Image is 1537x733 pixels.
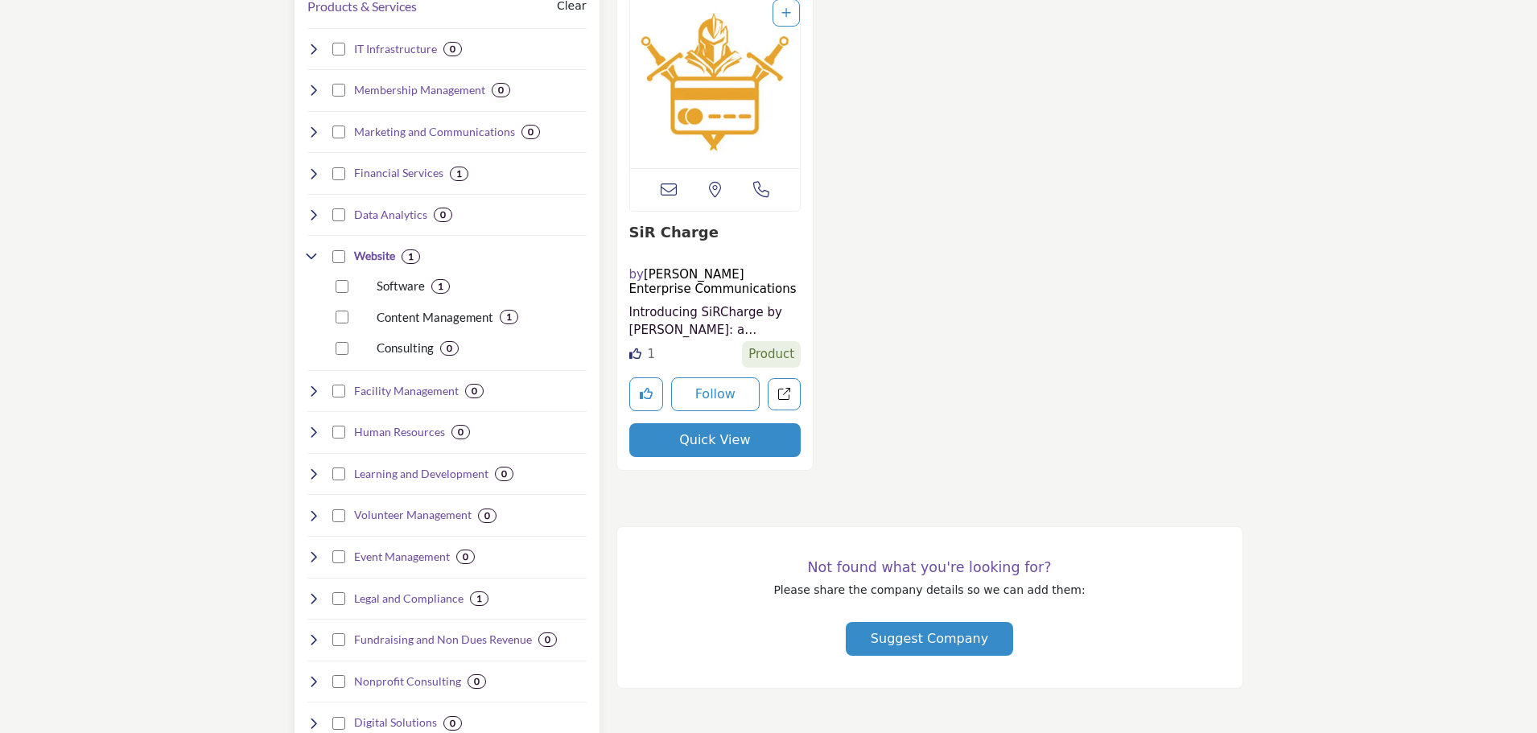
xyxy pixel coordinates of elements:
div: 0 Results For Volunteer Management [478,509,497,523]
a: Redirect to product URL [768,378,801,411]
h4: Legal and Compliance: Skilled professionals ensuring your organization stays compliant with all a... [354,591,464,607]
h4: Website: Website management, consulting, products, services and add-ons [354,248,395,264]
input: Select Event Management checkbox [332,550,345,563]
input: Select Facility Management checkbox [332,385,345,397]
div: 0 Results For Facility Management [465,384,484,398]
h4: Human Resources: Experienced HR solutions for talent acquisition, retention, and development to f... [354,424,445,440]
input: Select Marketing and Communications checkbox [332,126,345,138]
h3: Not found what you're looking for? [649,559,1210,576]
div: 0 Results For Event Management [456,550,475,564]
div: 0 Results For Marketing and Communications [521,125,540,139]
p: Consulting: Consulting Services [377,339,434,357]
b: 0 [545,634,550,645]
span: Suggest Company [871,631,988,646]
div: 0 Results For Fundraising and Non Dues Revenue [538,632,557,647]
div: 1 Results For Content Management [500,310,518,324]
b: 0 [501,468,507,480]
b: 0 [440,209,446,220]
h4: by [629,267,801,296]
div: 0 Results For Data Analytics [434,208,452,222]
h3: SiR Charge [629,224,801,241]
input: Select Volunteer Management checkbox [332,509,345,522]
div: 0 Results For Consulting [440,341,459,356]
input: Select Website checkbox [332,250,345,263]
input: Select Content Management checkbox [336,311,348,323]
p: Software: Software plug-ins or add-ons [377,277,425,295]
button: Quick View [629,423,801,457]
h4: Event Management: Expert providers dedicated to organizing, planning, and executing unforgettable... [354,549,450,565]
h4: Nonprofit Consulting: Expert guidance in strategic planning, organizational development, and gove... [354,673,461,690]
a: Open for more info [629,224,719,241]
b: 0 [450,43,455,55]
input: Select Digital Solutions checkbox [332,717,345,730]
b: 1 [408,251,414,262]
div: 1 Results For Financial Services [450,167,468,181]
input: Select Learning and Development checkbox [332,467,345,480]
h4: Financial Services: Trusted advisors and services for all your financial management, accounting, ... [354,165,443,181]
span: Please share the company details so we can add them: [773,583,1085,596]
input: Select Fundraising and Non Dues Revenue checkbox [332,633,345,646]
div: 1 Results For Legal and Compliance [470,591,488,606]
b: 0 [472,385,477,397]
input: Select Financial Services checkbox [332,167,345,180]
span: Product [742,341,801,368]
b: 0 [528,126,534,138]
b: 1 [506,311,512,323]
div: 1 Results For Website [402,249,420,264]
b: 0 [474,676,480,687]
a: Introducing SiRCharge by [PERSON_NAME]: a seamless iMIS integration that automatically adds a cre... [629,303,801,340]
h4: Volunteer Management: Effective strategies and tools to recruit, retain, and recognize the invalu... [354,507,472,523]
div: 0 Results For Learning and Development [495,467,513,481]
p: Content Management: Content Management [377,308,493,327]
b: 1 [476,593,482,604]
h4: Digital Solutions: Cutting-edge tech providers delivering custom software, mobile applications, a... [354,714,437,731]
div: 1 Results For Software [431,279,450,294]
h4: Marketing and Communications: Specialists in crafting effective marketing campaigns and communica... [354,124,515,140]
b: 1 [438,281,443,292]
input: Select IT Infrastructure checkbox [332,43,345,56]
b: 0 [447,343,452,354]
b: 0 [463,551,468,562]
input: Select Membership Management checkbox [332,84,345,97]
h4: Data Analytics: Providers of advanced data analysis tools and services to help organizations unlo... [354,207,427,223]
input: Select Nonprofit Consulting checkbox [332,675,345,688]
a: [PERSON_NAME] Enterprise Communications [629,267,797,296]
input: Select Consulting checkbox [336,342,348,355]
h4: Learning and Development: Expertise in designing and implementing educational programs, workshops... [354,466,488,482]
button: Suggest Company [846,622,1013,656]
input: Select Data Analytics checkbox [332,208,345,221]
span: 1 [647,347,655,361]
a: Add To List For Product [781,6,791,19]
b: 1 [456,168,462,179]
div: 0 Results For Human Resources [451,425,470,439]
h4: Facility Management: Comprehensive services for facility maintenance, safety, and efficiency to c... [354,383,459,399]
input: Select Human Resources checkbox [332,426,345,439]
input: Select Software checkbox [336,280,348,293]
b: 0 [498,84,504,96]
h4: IT Infrastructure: Reliable providers of hardware, software, and network solutions to ensure a se... [354,41,437,57]
button: Like product [629,377,663,411]
b: 0 [450,718,455,729]
b: 0 [458,426,464,438]
button: Follow [671,377,760,411]
h4: Membership Management: Comprehensive solutions for member engagement, retention, and growth to bu... [354,82,485,98]
h4: Fundraising and Non Dues Revenue: Innovative solutions to enhance fundraising efforts, non-dues r... [354,632,532,648]
input: Select Legal and Compliance checkbox [332,592,345,605]
b: 0 [484,510,490,521]
div: 0 Results For Nonprofit Consulting [468,674,486,689]
div: 0 Results For Membership Management [492,83,510,97]
div: 0 Results For IT Infrastructure [443,42,462,56]
div: 0 Results For Digital Solutions [443,716,462,731]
